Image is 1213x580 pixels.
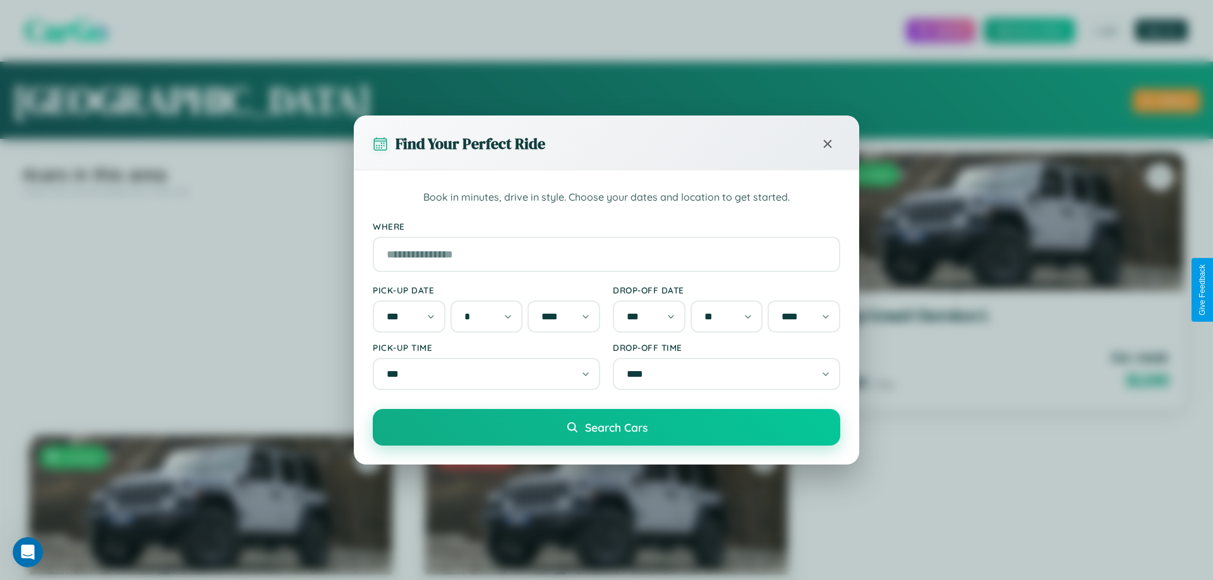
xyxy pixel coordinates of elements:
[373,189,840,206] p: Book in minutes, drive in style. Choose your dates and location to get started.
[585,420,648,434] span: Search Cars
[373,221,840,232] label: Where
[373,285,600,295] label: Pick-up Date
[373,342,600,353] label: Pick-up Time
[613,342,840,353] label: Drop-off Time
[373,409,840,446] button: Search Cars
[613,285,840,295] label: Drop-off Date
[395,133,545,154] h3: Find Your Perfect Ride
